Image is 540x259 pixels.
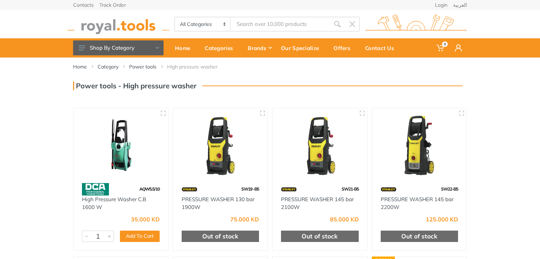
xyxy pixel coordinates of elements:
[281,231,359,242] div: Out of stock
[80,115,162,176] img: Royal Tools - High Pressure Washer C.B 1600 W
[279,115,361,176] img: Royal Tools - PRESSURE WASHER 145 bar 2100W
[329,40,360,55] div: Offers
[182,231,259,242] div: Out of stock
[167,63,228,70] li: High pressure washer
[441,186,458,192] span: SW22-B5
[381,196,453,211] a: PRESSURE WASHER 145 bar 2200W
[281,183,297,195] img: 15.webp
[342,186,359,192] span: SW21-B5
[99,2,126,7] a: Track Order
[200,38,243,57] a: Categories
[330,216,359,222] div: 85.000 KD
[170,40,200,55] div: Home
[180,115,261,176] img: Royal Tools - PRESSURE WASHER 130 bar 1900W
[453,2,467,7] a: العربية
[82,183,109,195] img: 58.webp
[281,196,354,211] a: PRESSURE WASHER 145 bar 2100W
[276,40,329,55] div: Our Specialize
[73,2,94,7] a: Contacts
[241,186,259,192] span: SW19 -B5
[120,231,160,242] button: Add To Cart
[182,183,197,195] img: 15.webp
[73,63,467,70] nav: breadcrumb
[381,231,458,242] div: Out of stock
[73,82,197,90] h3: Power tools - High pressure washer
[139,186,160,192] span: AQW5.5/10
[360,40,404,55] div: Contact Us
[73,63,87,70] a: Home
[82,196,146,211] a: High Pressure Washer C.B 1600 W
[67,15,169,34] img: royal.tools Logo
[432,38,450,57] a: 0
[435,2,447,7] a: Login
[329,38,360,57] a: Offers
[426,216,458,222] div: 125.000 KD
[276,38,329,57] a: Our Specialize
[129,63,156,70] a: Power tools
[98,63,119,70] a: Category
[365,15,467,34] img: royal.tools Logo
[243,40,276,55] div: Brands
[131,216,160,222] div: 35.000 KD
[442,42,448,47] span: 0
[200,40,243,55] div: Categories
[230,216,259,222] div: 75.000 KD
[231,17,330,32] input: Site search
[170,38,200,57] a: Home
[182,196,254,211] a: PRESSURE WASHER 130 bar 1900W
[379,115,461,176] img: Royal Tools - PRESSURE WASHER 145 bar 2200W
[175,17,231,31] select: Category
[381,183,396,195] img: 15.webp
[360,38,404,57] a: Contact Us
[73,40,164,55] button: Shop By Category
